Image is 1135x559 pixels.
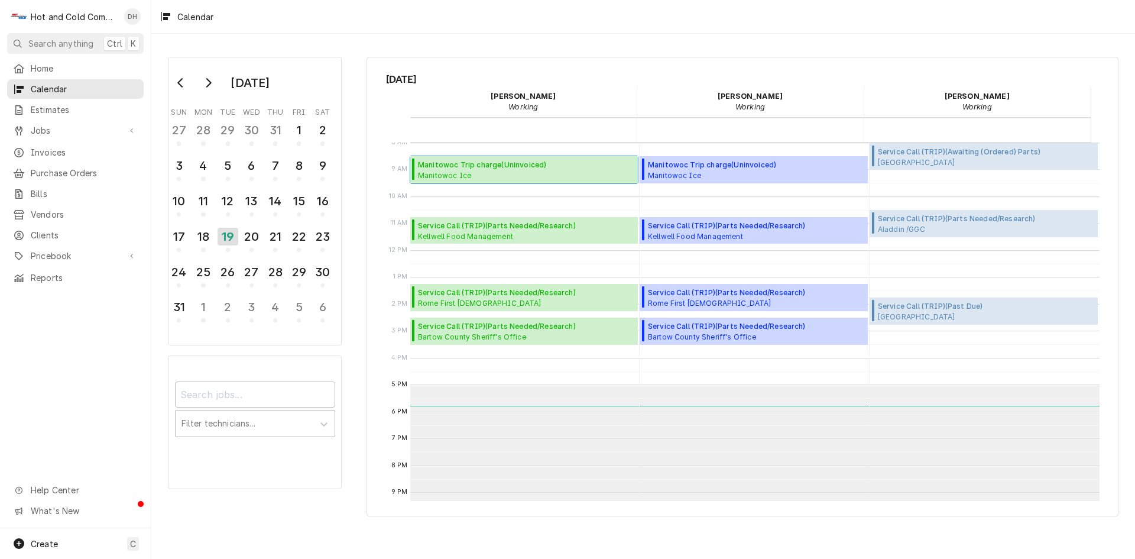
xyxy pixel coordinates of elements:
[648,160,864,170] span: Manitowoc Trip charge ( Uninvoiced )
[418,298,579,308] span: Rome First [DEMOGRAPHIC_DATA] [DEMOGRAPHIC_DATA] / [STREET_ADDRESS]
[7,501,144,521] a: Go to What's New
[410,284,638,311] div: Service Call (TRIP)(Parts Needed/Research)Rome First [DEMOGRAPHIC_DATA][DEMOGRAPHIC_DATA] / [STRE...
[7,59,144,78] a: Home
[219,121,237,139] div: 29
[266,298,284,316] div: 4
[194,121,212,139] div: 28
[388,407,411,416] span: 6 PM
[410,284,638,311] div: [Service] Service Call (TRIP) Rome First United Methodist Rome United methodist church / 202 E 3r...
[196,73,220,92] button: Go to next month
[864,87,1091,117] div: Jason Thomason - Working
[194,157,212,175] div: 4
[410,318,638,345] div: [Service] Service Call (TRIP) Bartow County Sheriff's Office Kitchen / 103 Zena Dr, Cartersville,...
[266,157,284,175] div: 7
[389,434,411,443] span: 7 PM
[226,73,274,93] div: [DATE]
[878,157,1040,167] span: [GEOGRAPHIC_DATA] [GEOGRAPHIC_DATA] / [STREET_ADDRESS]
[168,57,342,345] div: Calendar Day Picker
[508,102,538,111] em: Working
[218,228,238,245] div: 19
[31,272,138,284] span: Reports
[28,37,93,50] span: Search anything
[640,217,868,244] div: Service Call (TRIP)(Parts Needed/Research)Kellwell Food ManagementFloyd County Jail / [STREET_ADD...
[168,356,342,489] div: Calendar Filters
[7,121,144,140] a: Go to Jobs
[7,225,144,245] a: Clients
[313,157,332,175] div: 9
[194,192,212,210] div: 11
[648,332,806,341] span: Bartow County Sheriff's Office Kitchen / [STREET_ADDRESS]
[388,353,411,363] span: 4 PM
[290,228,308,245] div: 22
[410,318,638,345] div: Service Call (TRIP)(Parts Needed/Research)Bartow County Sheriff's OfficeKitchen / [STREET_ADDRESS]
[31,124,120,137] span: Jobs
[170,298,188,316] div: 31
[169,73,193,92] button: Go to previous month
[313,121,332,139] div: 2
[170,228,188,245] div: 17
[410,156,638,183] div: [Service] Manitowoc Trip charge Manitowoc Ice Rome-Floyd Parks and Recreation / 255 Jewel Frost D...
[31,229,138,241] span: Clients
[962,102,992,111] em: Working
[870,143,1098,170] div: [Service] Service Call (TRIP) Barnsley Resort Rice House / 597 Barnsley Gardens Rd NW, Adairsvill...
[418,221,615,231] span: Service Call (TRIP) ( Parts Needed/Research )
[31,208,138,221] span: Vendors
[7,205,144,224] a: Vendors
[175,371,335,450] div: Calendar Filters
[175,382,335,408] input: Search jobs...
[266,121,284,139] div: 31
[870,298,1098,325] div: Service Call (TRIP)(Past Due)[GEOGRAPHIC_DATA]Atheletic Center Dining / [STREET_ADDRESS][US_STATE]
[491,92,556,101] strong: [PERSON_NAME]
[648,298,809,308] span: Rome First [DEMOGRAPHIC_DATA] [DEMOGRAPHIC_DATA] / [STREET_ADDRESS]
[11,8,27,25] div: H
[637,87,864,117] div: David Harris - Working
[648,287,809,298] span: Service Call (TRIP) ( Parts Needed/Research )
[386,245,411,255] span: 12 PM
[194,298,212,316] div: 1
[242,121,261,139] div: 30
[31,250,120,262] span: Pricebook
[648,221,845,231] span: Service Call (TRIP) ( Parts Needed/Research )
[410,217,638,244] div: Service Call (TRIP)(Parts Needed/Research)Kellwell Food ManagementFloyd County Jail / [STREET_ADD...
[367,57,1118,516] div: Calendar Calendar
[242,263,261,281] div: 27
[31,11,118,23] div: Hot and Cold Commercial Kitchens, Inc.
[242,192,261,210] div: 13
[216,104,239,118] th: Tuesday
[266,192,284,210] div: 14
[640,284,868,311] div: Service Call (TRIP)(Parts Needed/Research)Rome First [DEMOGRAPHIC_DATA][DEMOGRAPHIC_DATA] / [STRE...
[219,298,237,316] div: 2
[31,104,138,116] span: Estimates
[648,170,864,180] span: Manitowoc Ice Rome-[PERSON_NAME] and Recreation / [STREET_ADDRESS][PERSON_NAME]
[194,228,212,245] div: 18
[7,268,144,287] a: Reports
[191,104,216,118] th: Monday
[31,484,137,496] span: Help Center
[130,538,136,550] span: C
[242,298,261,316] div: 3
[266,228,284,245] div: 21
[870,298,1098,325] div: [Service] Service Call (TRIP) Whitefield Academy Atheletic Center Dining / 1 Whitefield Academy D...
[418,332,576,341] span: Bartow County Sheriff's Office Kitchen / [STREET_ADDRESS]
[7,33,144,54] button: Search anythingCtrlK
[124,8,141,25] div: DH
[418,287,579,298] span: Service Call (TRIP) ( Parts Needed/Research )
[239,104,263,118] th: Wednesday
[410,87,637,117] div: Daryl Harris - Working
[7,100,144,119] a: Estimates
[7,480,144,500] a: Go to Help Center
[167,104,191,118] th: Sunday
[31,539,58,549] span: Create
[648,231,845,241] span: Kellwell Food Management Floyd County Jail / [STREET_ADDRESS][PERSON_NAME]
[648,321,806,332] span: Service Call (TRIP) ( Parts Needed/Research )
[878,301,1076,312] span: Service Call (TRIP) ( Past Due )
[388,461,411,470] span: 8 PM
[388,487,411,497] span: 9 PM
[7,143,144,162] a: Invoices
[640,318,868,345] div: [Service] Service Call (TRIP) Bartow County Sheriff's Office Kitchen / 103 Zena Dr, Cartersville,...
[388,164,411,174] span: 9 AM
[410,156,638,183] div: Manitowoc Trip charge(Uninvoiced)Manitowoc IceRome-[PERSON_NAME] and Recreation / [STREET_ADDRESS...
[878,214,1036,224] span: Service Call (TRIP) ( Parts Needed/Research )
[290,263,308,281] div: 29
[170,121,188,139] div: 27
